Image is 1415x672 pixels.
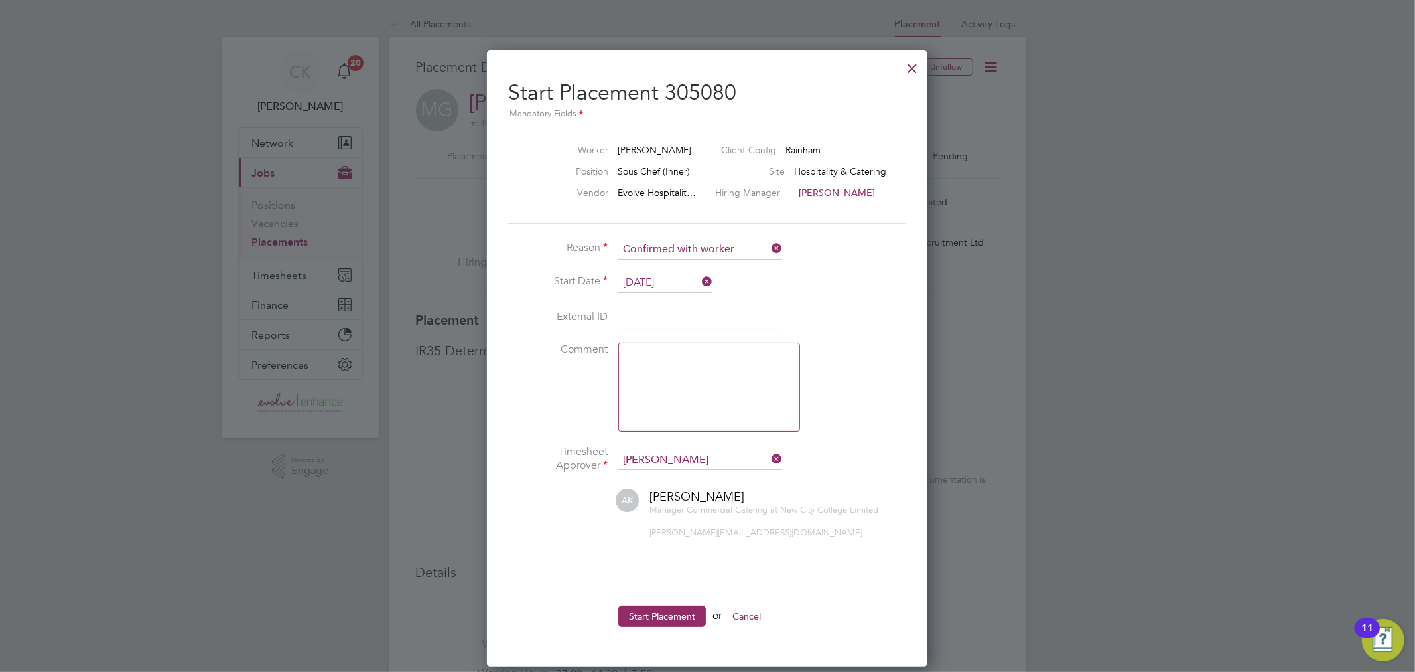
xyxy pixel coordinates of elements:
[508,274,608,288] label: Start Date
[1361,628,1373,645] div: 11
[785,144,821,156] span: Rainham
[618,240,782,260] input: Select one
[649,527,862,538] span: [PERSON_NAME][EMAIL_ADDRESS][DOMAIN_NAME]
[616,489,639,512] span: AK
[780,504,878,515] span: New City College Limited
[618,273,712,293] input: Select one
[618,606,706,627] button: Start Placement
[535,165,608,177] label: Position
[508,606,906,640] li: or
[508,343,608,357] label: Comment
[535,187,608,199] label: Vendor
[508,310,608,324] label: External ID
[535,144,608,156] label: Worker
[618,165,690,177] span: Sous Chef (Inner)
[799,187,875,199] span: [PERSON_NAME]
[649,489,744,504] span: [PERSON_NAME]
[722,606,772,627] button: Cancel
[618,144,691,156] span: [PERSON_NAME]
[508,241,608,255] label: Reason
[508,445,608,473] label: Timesheet Approver
[508,107,906,122] div: Mandatory Fields
[715,187,789,199] label: Hiring Manager
[721,144,776,156] label: Client Config
[649,504,777,515] span: Manager Commercial Catering at
[1362,619,1404,661] button: Open Resource Center, 11 new notifications
[508,69,906,122] h2: Start Placement 305080
[794,165,886,177] span: Hospitality & Catering
[618,450,782,470] input: Search for...
[732,165,785,177] label: Site
[618,187,696,199] span: Evolve Hospitalit…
